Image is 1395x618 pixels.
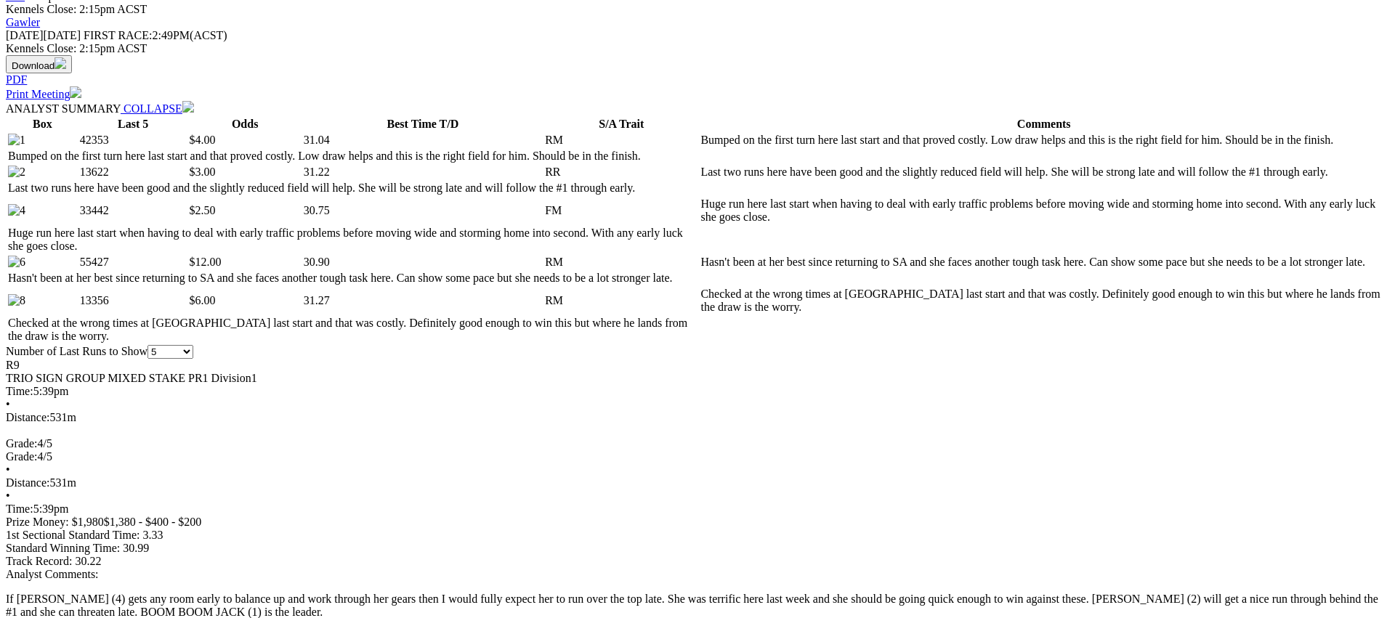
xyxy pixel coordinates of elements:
div: 531m [6,411,1389,424]
td: 30.75 [303,197,543,224]
span: Grade: [6,437,38,450]
span: Time: [6,503,33,515]
th: S/A Trait [544,117,698,131]
span: 30.22 [75,555,101,567]
th: Odds [189,117,302,131]
td: 31.22 [303,165,543,179]
td: 13356 [79,287,187,314]
div: ANALYST SUMMARY [6,101,1389,115]
td: 13622 [79,165,187,179]
span: Standard Winning Time: [6,542,120,554]
img: 8 [8,294,25,307]
th: Best Time T/D [303,117,543,131]
div: Number of Last Runs to Show [6,345,1389,359]
td: FM [544,197,698,224]
td: 30.90 [303,255,543,269]
div: 4/5 [6,437,1389,450]
div: Kennels Close: 2:15pm ACST [6,42,1389,55]
span: Grade: [6,450,38,463]
div: 531m [6,476,1389,489]
div: TRIO SIGN GROUP MIXED STAKE PR1 Division1 [6,372,1389,385]
td: Checked at the wrong times at [GEOGRAPHIC_DATA] last start and that was costly. Definitely good e... [700,287,1388,314]
td: Bumped on the first turn here last start and that proved costly. Low draw helps and this is the r... [700,133,1388,147]
span: $2.50 [190,204,216,216]
td: 33442 [79,197,187,224]
div: 4/5 [6,450,1389,463]
td: RM [544,255,698,269]
td: Hasn't been at her best since returning to SA and she faces another tough task here. Can show som... [700,255,1388,269]
th: Box [7,117,78,131]
td: RR [544,165,698,179]
span: [DATE] [6,29,81,41]
div: Prize Money: $1,980 [6,516,1389,529]
span: R9 [6,359,20,371]
span: $3.00 [190,166,216,178]
span: Analyst Comments: [6,568,99,580]
td: Huge run here last start when having to deal with early traffic problems before moving wide and s... [7,226,698,253]
td: 55427 [79,255,187,269]
span: Distance: [6,476,49,489]
span: $4.00 [190,134,216,146]
td: Last two runs here have been good and the slightly reduced field will help. She will be strong la... [700,165,1388,179]
span: Distance: [6,411,49,423]
th: Last 5 [79,117,187,131]
td: RM [544,287,698,314]
span: [DATE] [6,29,44,41]
img: chevron-down-white.svg [182,101,194,113]
img: 2 [8,166,25,179]
span: COLLAPSE [124,102,182,115]
td: Huge run here last start when having to deal with early traffic problems before moving wide and s... [700,197,1388,224]
span: 2:49PM(ACST) [84,29,227,41]
td: 42353 [79,133,187,147]
td: Hasn't been at her best since returning to SA and she faces another tough task here. Can show som... [7,271,698,285]
span: Track Record: [6,555,72,567]
div: 5:39pm [6,503,1389,516]
th: Comments [700,117,1388,131]
a: COLLAPSE [121,102,194,115]
a: PDF [6,73,27,86]
span: 3.33 [142,529,163,541]
td: Last two runs here have been good and the slightly reduced field will help. She will be strong la... [7,181,698,195]
span: $1,380 - $400 - $200 [104,516,202,528]
img: 4 [8,204,25,217]
span: $12.00 [190,256,222,268]
td: Checked at the wrong times at [GEOGRAPHIC_DATA] last start and that was costly. Definitely good e... [7,316,698,343]
a: Gawler [6,16,40,28]
span: $6.00 [190,294,216,306]
span: Time: [6,385,33,397]
img: 1 [8,134,25,147]
span: 1st Sectional Standard Time: [6,529,139,541]
span: 30.99 [123,542,149,554]
td: 31.27 [303,287,543,314]
button: Download [6,55,72,73]
span: • [6,398,10,410]
td: Bumped on the first turn here last start and that proved costly. Low draw helps and this is the r... [7,149,698,163]
span: • [6,463,10,476]
td: 31.04 [303,133,543,147]
span: FIRST RACE: [84,29,152,41]
td: RM [544,133,698,147]
span: • [6,489,10,502]
div: Download [6,73,1389,86]
img: download.svg [54,57,66,69]
img: printer.svg [70,86,81,98]
a: Print Meeting [6,88,81,100]
div: 5:39pm [6,385,1389,398]
img: 6 [8,256,25,269]
span: Kennels Close: 2:15pm ACST [6,3,147,15]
